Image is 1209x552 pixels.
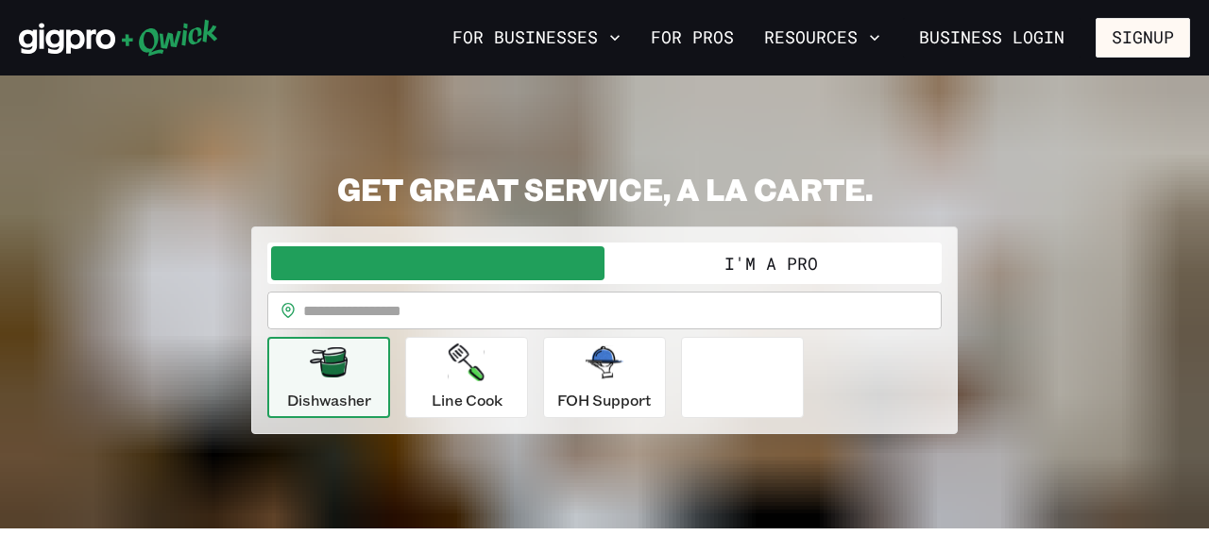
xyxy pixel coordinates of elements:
p: FOH Support [557,389,652,411]
a: For Pros [643,22,741,54]
button: Resources [757,22,888,54]
button: FOH Support [543,337,666,418]
button: Dishwasher [267,337,390,418]
button: For Businesses [445,22,628,54]
a: Business Login [903,18,1081,58]
button: Line Cook [405,337,528,418]
button: I'm a Pro [604,246,938,280]
h2: GET GREAT SERVICE, A LA CARTE. [251,170,958,208]
button: Signup [1096,18,1190,58]
p: Line Cook [432,389,502,411]
p: Dishwasher [287,389,371,411]
button: I'm a Business [271,246,604,280]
